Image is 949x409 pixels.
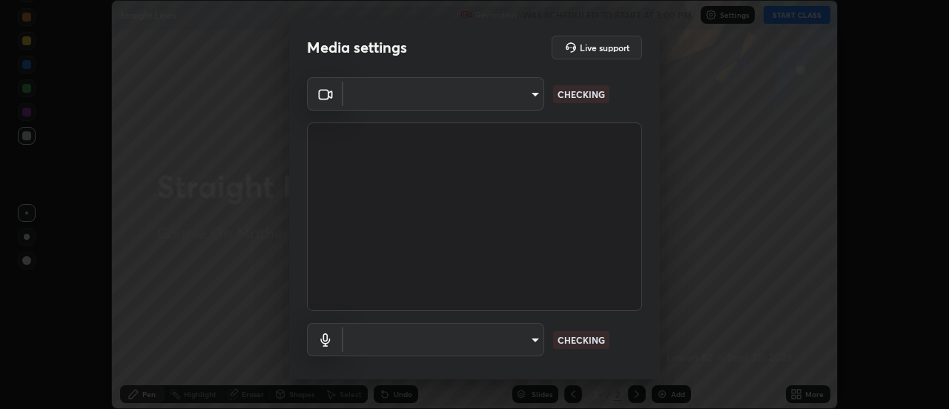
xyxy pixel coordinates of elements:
[580,43,629,52] h5: Live support
[307,38,407,57] h2: Media settings
[343,77,544,111] div: ​
[558,333,605,347] p: CHECKING
[558,88,605,101] p: CHECKING
[343,323,544,356] div: ​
